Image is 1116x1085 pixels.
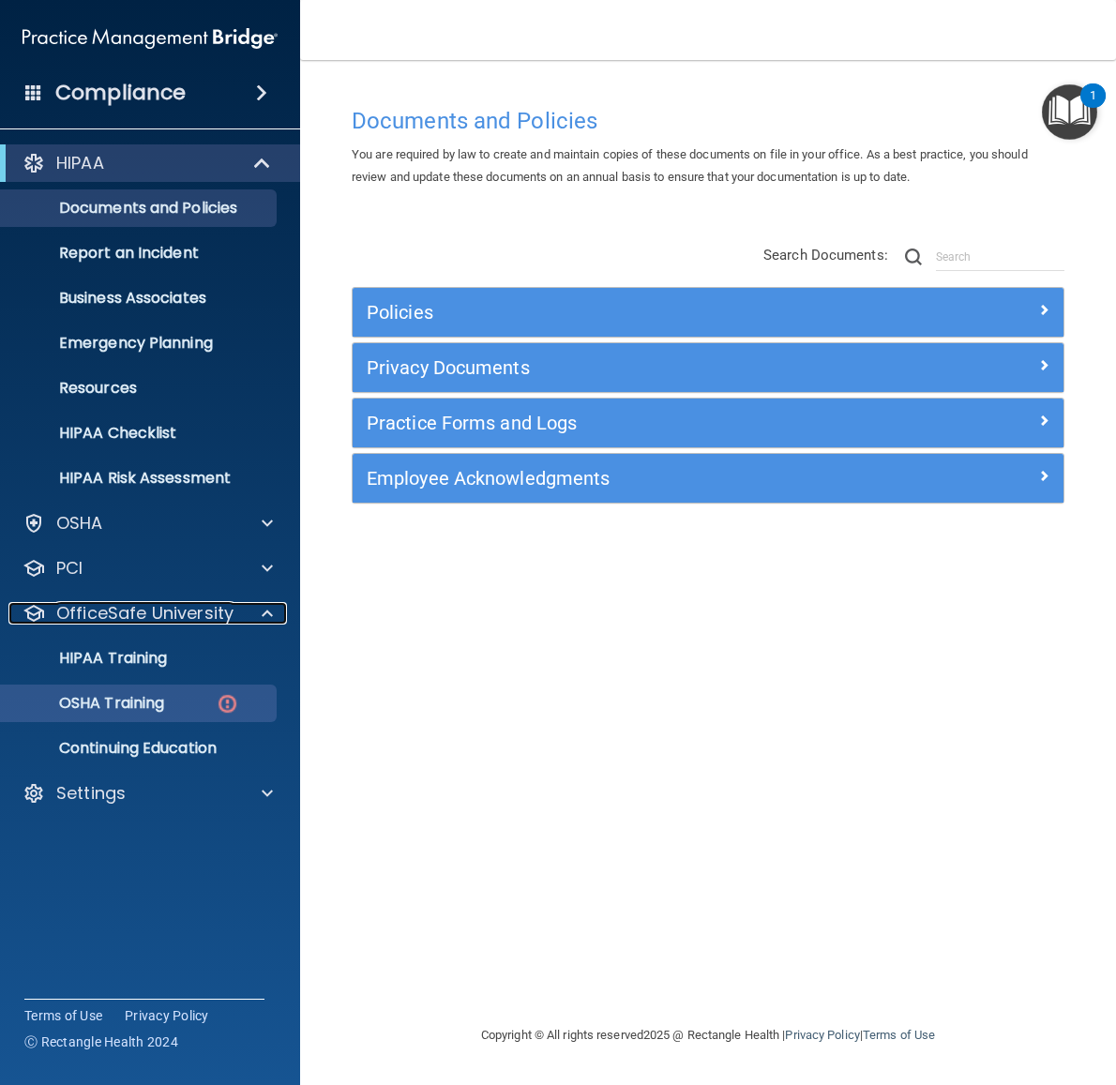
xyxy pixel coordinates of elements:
p: Business Associates [12,289,268,308]
span: You are required by law to create and maintain copies of these documents on file in your office. ... [352,147,1028,184]
a: Terms of Use [863,1028,935,1042]
a: PCI [23,557,273,580]
input: Search [936,243,1064,271]
h5: Privacy Documents [367,357,872,378]
h5: Employee Acknowledgments [367,468,872,489]
p: HIPAA [56,152,104,174]
p: HIPAA Risk Assessment [12,469,268,488]
a: Settings [23,782,273,805]
button: Open Resource Center, 1 new notification [1042,84,1097,140]
h5: Practice Forms and Logs [367,413,872,433]
h4: Compliance [55,80,186,106]
a: Terms of Use [24,1006,102,1025]
span: Ⓒ Rectangle Health 2024 [24,1032,178,1051]
div: 1 [1090,96,1096,120]
p: OfficeSafe University [56,602,234,625]
p: Report an Incident [12,244,268,263]
a: Practice Forms and Logs [367,408,1049,438]
a: OSHA [23,512,273,535]
p: Resources [12,379,268,398]
p: Continuing Education [12,739,268,758]
p: PCI [56,557,83,580]
p: OSHA Training [12,694,164,713]
p: HIPAA Training [12,649,167,668]
a: Privacy Policy [125,1006,209,1025]
a: Privacy Policy [785,1028,859,1042]
h5: Policies [367,302,872,323]
p: Documents and Policies [12,199,268,218]
div: Copyright © All rights reserved 2025 @ Rectangle Health | | [366,1005,1050,1065]
p: Settings [56,782,126,805]
a: Policies [367,297,1049,327]
a: Privacy Documents [367,353,1049,383]
span: Search Documents: [763,247,888,264]
img: PMB logo [23,20,278,57]
img: danger-circle.6113f641.png [216,692,239,716]
img: ic-search.3b580494.png [905,249,922,265]
h4: Documents and Policies [352,109,1064,133]
a: OfficeSafe University [23,602,273,625]
a: Employee Acknowledgments [367,463,1049,493]
p: HIPAA Checklist [12,424,268,443]
p: OSHA [56,512,103,535]
a: HIPAA [23,152,272,174]
p: Emergency Planning [12,334,268,353]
